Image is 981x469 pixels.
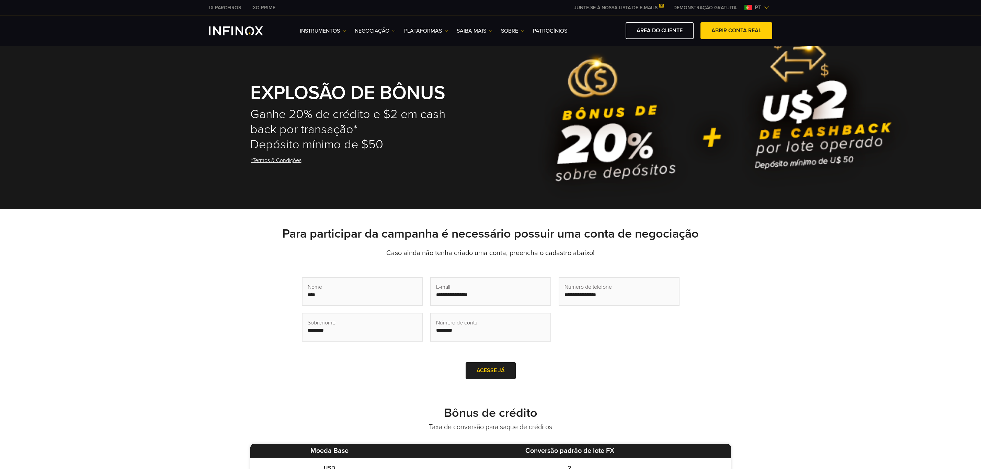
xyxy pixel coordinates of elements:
[457,27,492,35] a: Saiba mais
[466,362,516,379] a: ACESSE JÁ
[250,422,731,432] p: Taxa de conversão para saque de créditos
[444,405,537,420] strong: Bônus de crédito
[533,27,567,35] a: Patrocínios
[300,27,346,35] a: Instrumentos
[436,283,450,291] span: E-mail
[569,5,668,11] a: JUNTE-SE À NOSSA LISTA DE E-MAILS
[209,26,279,35] a: INFINOX Logo
[250,107,452,152] h2: Ganhe 20% de crédito e $2 em cash back por transação* Depósito mínimo de $50
[700,22,772,39] a: ABRIR CONTA REAL
[250,248,731,258] p: Caso ainda não tenha criado uma conta, preencha o cadastro abaixo!
[204,4,246,11] a: INFINOX
[752,3,764,12] span: pt
[409,444,731,458] th: Conversão padrão de lote FX
[250,152,302,169] a: *Termos & Condições
[564,283,612,291] span: Número de telefone
[501,27,524,35] a: SOBRE
[250,444,409,458] th: Moeda Base
[308,319,335,327] span: Sobrenome
[282,226,699,241] strong: Para participar da campanha é necessário possuir uma conta de negociação
[246,4,281,11] a: INFINOX
[404,27,448,35] a: PLATAFORMAS
[355,27,396,35] a: NEGOCIAÇÃO
[668,4,742,11] a: INFINOX MENU
[626,22,694,39] a: ÁREA DO CLIENTE
[436,319,477,327] span: Número de conta
[308,283,322,291] span: Nome
[250,82,445,104] strong: EXPLOSÃO DE BÔNUS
